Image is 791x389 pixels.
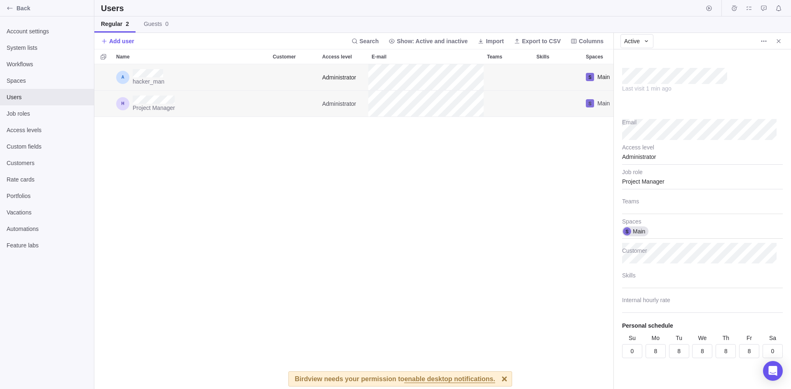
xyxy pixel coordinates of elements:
[269,91,319,117] div: Customer
[579,37,604,45] span: Columns
[319,91,368,117] div: Access level
[510,35,564,47] span: Export to CSV
[474,35,507,47] span: Import
[368,49,484,64] div: E-mail
[484,64,533,91] div: Teams
[322,73,356,82] span: Administrator
[484,91,533,117] div: Teams
[7,225,87,233] span: Automations
[101,20,129,28] span: Regular
[360,37,379,45] span: Search
[487,53,502,61] span: Teams
[622,169,783,189] div: Project Manager
[269,64,319,91] div: Customer
[773,2,784,14] span: Notifications
[16,4,91,12] span: Back
[739,334,759,342] div: Fr
[758,6,770,13] a: Approval requests
[269,49,319,64] div: Customer
[646,334,666,342] div: Mo
[7,241,87,249] span: Feature labs
[133,104,175,112] span: Project Manager
[94,16,136,33] a: Regular2
[7,192,87,200] span: Portfolios
[703,2,715,14] span: Start timer
[7,93,87,101] span: Users
[319,49,368,64] div: Access level
[144,20,168,28] span: Guests
[622,144,783,165] div: Administrator
[113,49,269,64] div: Name
[397,37,468,45] span: Show: Active and inactive
[597,99,610,107] span: Main
[763,334,783,342] div: Sa
[742,58,783,99] div: Hackerman
[7,77,87,85] span: Spaces
[109,37,134,45] span: Add user
[669,334,689,342] div: Tu
[101,35,134,47] span: Add user
[692,334,712,342] div: We
[7,109,87,118] span: Job roles
[633,227,645,235] span: Main
[716,334,736,342] div: Th
[583,49,632,64] div: Spaces
[137,16,175,33] a: Guests0
[728,2,740,14] span: Time logs
[113,91,269,117] div: Name
[295,372,495,386] div: Birdview needs your permission to
[165,21,168,27] span: 0
[533,91,583,117] div: Skills
[622,292,783,313] input: Internal hourly rate
[7,126,87,134] span: Access levels
[404,376,495,383] span: enable desktop notifications.
[743,2,755,14] span: My assignments
[622,321,673,330] div: Personal schedule
[522,37,561,45] span: Export to CSV
[7,159,87,167] span: Customers
[624,37,640,45] span: Active
[133,77,164,86] span: hacker_man
[368,64,484,91] div: E-mail
[622,84,733,93] div: Last visit 1 min ago
[622,334,642,342] div: Su
[7,175,87,184] span: Rate cards
[7,60,87,68] span: Workflows
[385,35,471,47] span: Show: Active and inactive
[484,49,533,64] div: Teams
[7,44,87,52] span: System lists
[101,2,126,14] h2: Users
[98,51,109,63] span: Selection mode
[116,53,130,61] span: Name
[533,64,583,91] div: Skills
[773,6,784,13] a: Notifications
[126,21,129,27] span: 2
[586,53,603,61] span: Spaces
[319,91,368,116] div: Administrator
[583,91,632,117] div: Spaces
[348,35,382,47] span: Search
[536,53,549,61] span: Skills
[758,2,770,14] span: Approval requests
[368,91,484,117] div: E-mail
[7,27,87,35] span: Account settings
[319,64,368,90] div: Administrator
[113,64,269,91] div: Name
[583,64,632,91] div: Spaces
[583,64,632,90] div: Main
[533,49,583,64] div: Skills
[743,6,755,13] a: My assignments
[758,35,770,47] span: More actions
[322,53,352,61] span: Access level
[7,208,87,217] span: Vacations
[597,73,610,81] span: Main
[486,37,504,45] span: Import
[773,35,784,47] span: Close
[763,361,783,381] div: Open Intercom Messenger
[322,100,356,108] span: Administrator
[273,53,296,61] span: Customer
[567,35,607,47] span: Columns
[7,142,87,151] span: Custom fields
[583,91,632,116] div: Main
[728,6,740,13] a: Time logs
